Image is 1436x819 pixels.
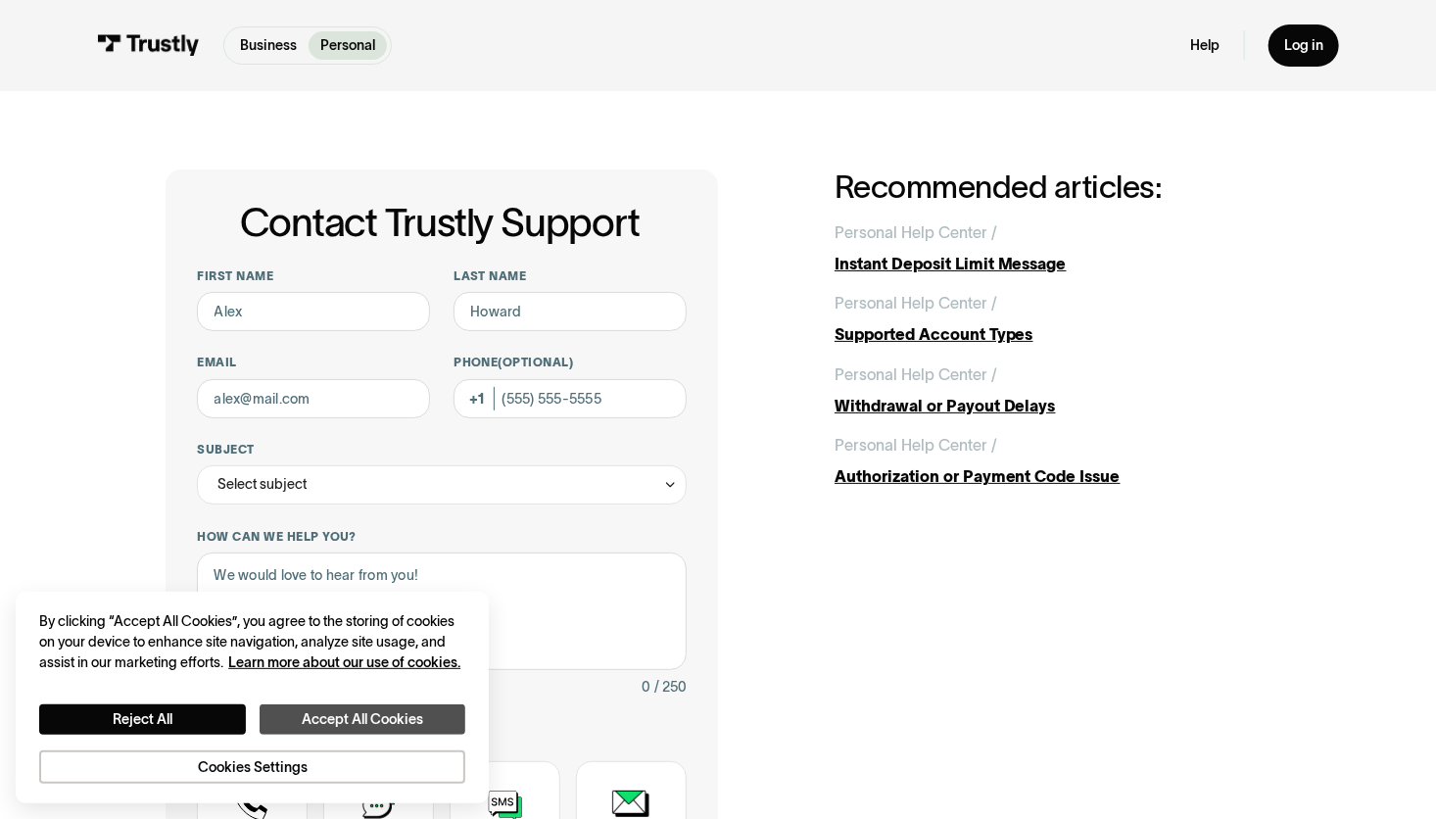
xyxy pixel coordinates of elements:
div: Personal Help Center / [835,291,997,314]
div: / 250 [654,675,687,699]
input: (555) 555-5555 [454,379,687,418]
a: Help [1191,36,1221,54]
a: Personal Help Center /Withdrawal or Payout Delays [835,362,1270,417]
input: Alex [197,292,430,331]
div: Supported Account Types [835,322,1270,346]
button: Cookies Settings [39,750,465,784]
label: Last name [454,268,687,284]
p: Business [240,35,297,56]
div: Privacy [39,611,465,784]
div: Authorization or Payment Code Issue [835,464,1270,488]
a: Personal Help Center /Instant Deposit Limit Message [835,220,1270,275]
a: Business [228,31,309,60]
span: (Optional) [499,356,574,368]
input: alex@mail.com [197,379,430,418]
a: More information about your privacy, opens in a new tab [228,654,460,670]
h1: Contact Trustly Support [193,201,686,244]
div: Select subject [197,465,686,505]
a: Personal Help Center /Authorization or Payment Code Issue [835,433,1270,488]
div: By clicking “Accept All Cookies”, you agree to the storing of cookies on your device to enhance s... [39,611,465,673]
button: Accept All Cookies [260,704,465,734]
div: Cookie banner [16,592,489,803]
label: How can we help you? [197,529,686,545]
label: Subject [197,442,686,458]
div: Personal Help Center / [835,220,997,244]
div: Personal Help Center / [835,433,997,457]
a: Personal Help Center /Supported Account Types [835,291,1270,346]
label: Phone [454,355,687,370]
img: Trustly Logo [97,34,200,56]
div: 0 [642,675,650,699]
div: Instant Deposit Limit Message [835,252,1270,275]
a: Log in [1268,24,1339,66]
div: Personal Help Center / [835,362,997,386]
div: Log in [1284,36,1323,54]
div: Withdrawal or Payout Delays [835,394,1270,417]
button: Reject All [39,704,245,734]
label: Email [197,355,430,370]
div: Select subject [217,472,307,496]
h2: Recommended articles: [835,169,1270,204]
label: First name [197,268,430,284]
a: Personal [309,31,387,60]
p: Personal [320,35,375,56]
input: Howard [454,292,687,331]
